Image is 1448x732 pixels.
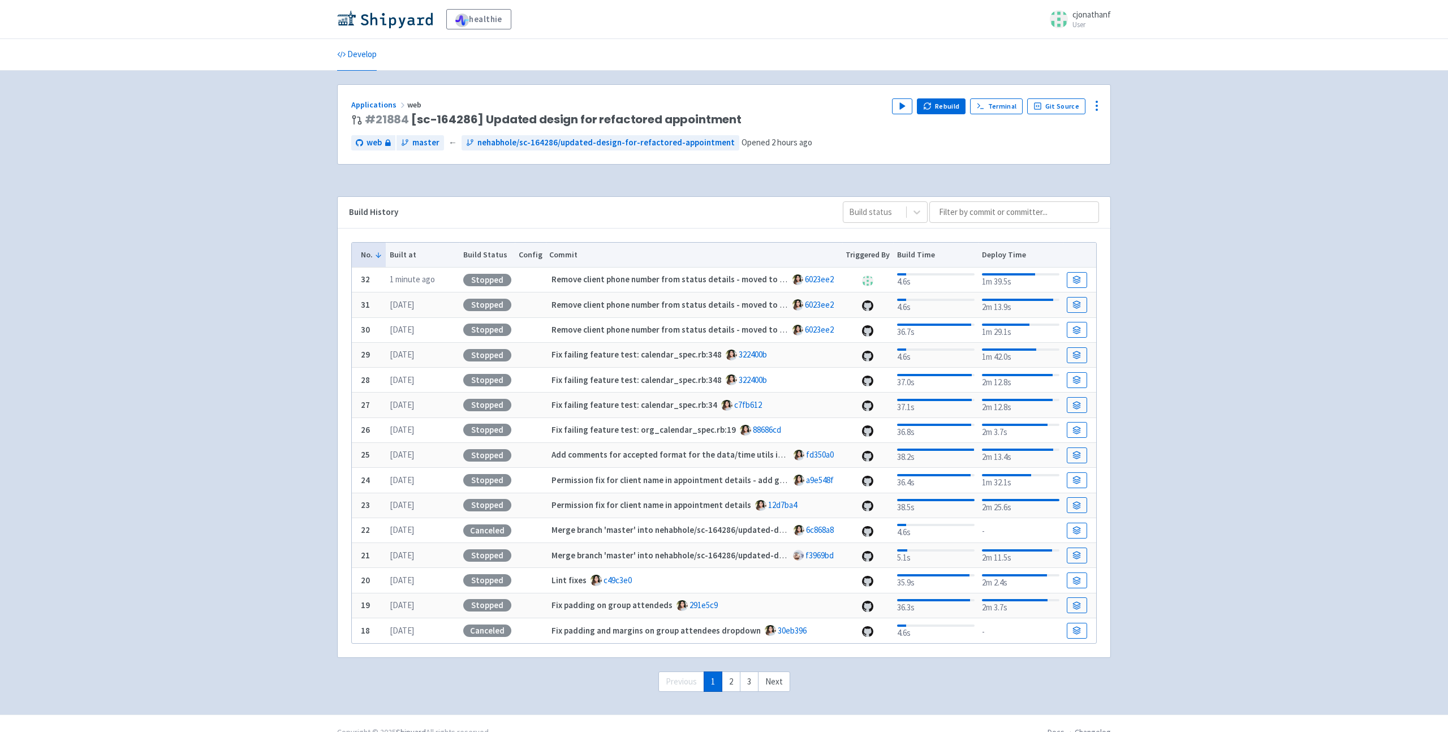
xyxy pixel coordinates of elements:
time: [DATE] [390,424,414,435]
a: fd350a0 [806,449,834,460]
div: Canceled [463,524,511,537]
div: Stopped [463,399,511,411]
img: Shipyard logo [337,10,433,28]
a: web [351,135,395,150]
div: 4.6s [897,622,975,640]
span: web [367,136,382,149]
b: 24 [361,475,370,485]
a: 6023ee2 [805,274,834,285]
b: 27 [361,399,370,410]
a: Build Details [1067,447,1087,463]
span: ← [449,136,457,149]
span: [sc-164286] Updated design for refactored appointment [365,113,742,126]
time: [DATE] [390,600,414,610]
div: Stopped [463,449,511,462]
a: healthie [446,9,511,29]
b: 30 [361,324,370,335]
div: Build History [349,206,825,219]
time: [DATE] [390,524,414,535]
strong: Remove client phone number from status details - moved to the client info card on top [551,324,878,335]
div: 37.0s [897,372,975,389]
div: 35.9s [897,572,975,589]
div: 2m 3.7s [982,421,1059,439]
a: Git Source [1027,98,1085,114]
b: 26 [361,424,370,435]
div: 4.6s [897,522,975,539]
time: [DATE] [390,374,414,385]
time: [DATE] [390,449,414,460]
strong: Fix failing feature test: org_calendar_spec.rb:19 [551,424,736,435]
span: Opened [742,137,812,148]
th: Config [515,243,546,268]
b: 25 [361,449,370,460]
div: 4.6s [897,296,975,314]
div: 2m 12.8s [982,397,1059,414]
a: c7fb612 [734,399,762,410]
b: 28 [361,374,370,385]
a: Build Details [1067,397,1087,413]
a: a9e548f [806,475,834,485]
div: 38.2s [897,446,975,464]
time: 1 minute ago [390,274,435,285]
div: Stopped [463,274,511,286]
a: Terminal [970,98,1023,114]
a: Applications [351,100,407,110]
a: Build Details [1067,322,1087,338]
div: Canceled [463,625,511,637]
div: Stopped [463,374,511,386]
time: [DATE] [390,349,414,360]
b: 18 [361,625,370,636]
button: Play [892,98,912,114]
strong: Remove client phone number from status details - moved to the client info card on top [551,274,878,285]
a: 1 [704,671,722,692]
a: Build Details [1067,472,1087,488]
a: Develop [337,39,377,71]
a: Build Details [1067,372,1087,388]
th: Built at [386,243,459,268]
time: [DATE] [390,500,414,510]
strong: Fix failing feature test: calendar_spec.rb:34 [551,399,717,410]
div: Stopped [463,549,511,562]
strong: Fix failing feature test: calendar_spec.rb:348 [551,374,722,385]
a: c49c3e0 [604,575,632,585]
a: 30eb396 [778,625,807,636]
div: Stopped [463,424,511,436]
a: Build Details [1067,623,1087,639]
b: 31 [361,299,370,310]
a: cjonathanf User [1043,10,1111,28]
span: nehabhole/sc-164286/updated-design-for-refactored-appointment [477,136,735,149]
a: Build Details [1067,497,1087,513]
strong: Fix padding on group attendeds [551,600,673,610]
div: 36.7s [897,321,975,339]
button: Rebuild [917,98,966,114]
div: 4.6s [897,271,975,289]
time: [DATE] [390,324,414,335]
strong: Add comments for accepted format for the data/time utils in appointment details [551,449,861,460]
div: Stopped [463,499,511,511]
div: 37.1s [897,397,975,414]
a: Build Details [1067,272,1087,288]
div: 2m 12.8s [982,372,1059,389]
time: [DATE] [390,399,414,410]
div: 2m 11.5s [982,547,1059,565]
div: 2m 13.9s [982,296,1059,314]
a: Build Details [1067,548,1087,563]
div: 36.4s [897,472,975,489]
input: Filter by commit or committer... [929,201,1099,223]
strong: Remove client phone number from status details - moved to the client info card on top [551,299,878,310]
th: Commit [546,243,842,268]
a: 322400b [739,374,767,385]
time: 2 hours ago [772,137,812,148]
div: Stopped [463,324,511,336]
strong: Fix failing feature test: calendar_spec.rb:348 [551,349,722,360]
div: 2m 13.4s [982,446,1059,464]
a: Build Details [1067,572,1087,588]
th: Build Time [893,243,978,268]
div: 4.6s [897,346,975,364]
a: 88686cd [753,424,781,435]
b: 23 [361,500,370,510]
a: nehabhole/sc-164286/updated-design-for-refactored-appointment [462,135,739,150]
div: Stopped [463,299,511,311]
b: 22 [361,524,370,535]
a: Build Details [1067,597,1087,613]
